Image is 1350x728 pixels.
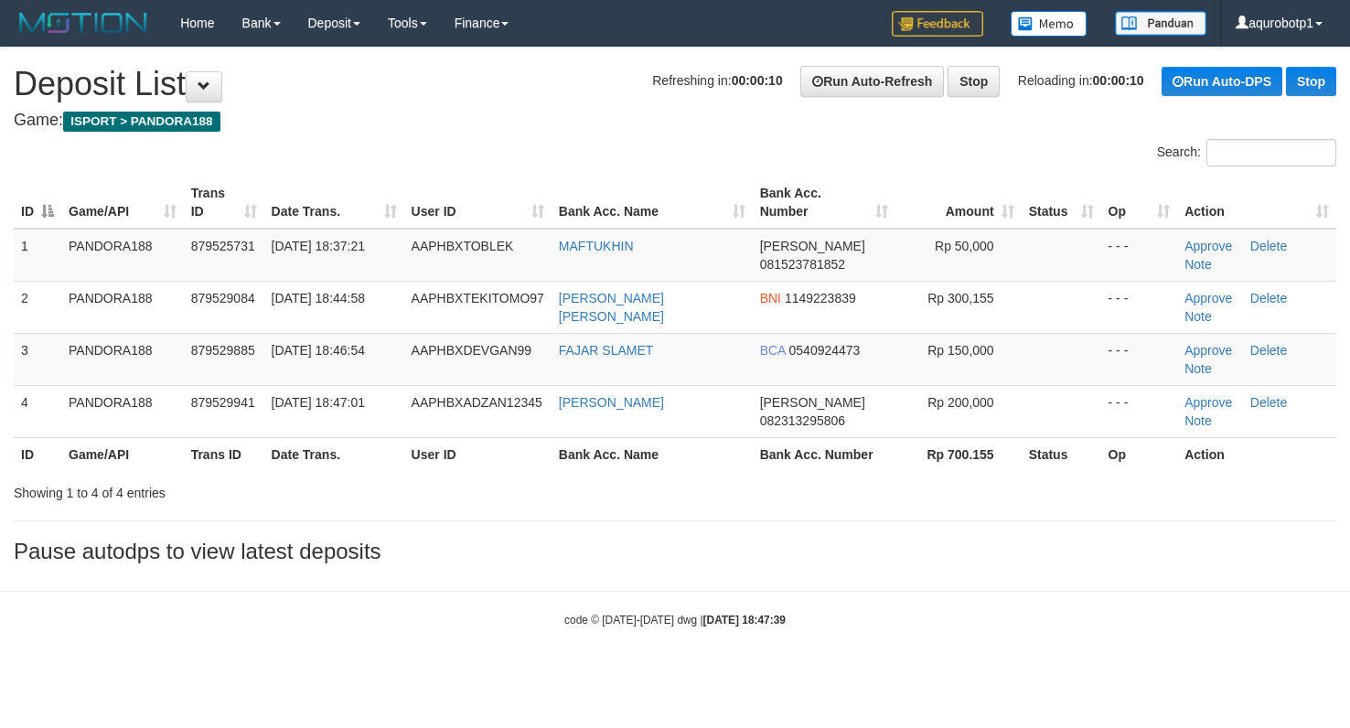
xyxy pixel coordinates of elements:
span: BCA [760,343,786,358]
span: Reloading in: [1018,73,1144,88]
span: AAPHBXADZAN12345 [412,395,542,410]
span: Copy 1149223839 to clipboard [785,291,856,305]
small: code © [DATE]-[DATE] dwg | [564,614,786,626]
strong: 00:00:10 [732,73,783,88]
a: Approve [1184,395,1232,410]
a: Run Auto-DPS [1162,67,1282,96]
a: Delete [1250,291,1287,305]
td: - - - [1101,229,1178,282]
th: User ID: activate to sort column ascending [404,177,552,229]
th: Bank Acc. Number: activate to sort column ascending [753,177,896,229]
span: Rp 300,155 [927,291,993,305]
span: 879525731 [191,239,255,253]
th: Status: activate to sort column ascending [1022,177,1101,229]
th: ID: activate to sort column descending [14,177,61,229]
a: Note [1184,257,1212,272]
td: 3 [14,333,61,385]
th: Bank Acc. Name [552,437,753,471]
a: Delete [1250,395,1287,410]
span: 879529941 [191,395,255,410]
th: Status [1022,437,1101,471]
span: Rp 200,000 [927,395,993,410]
h1: Deposit List [14,66,1336,102]
th: Amount: activate to sort column ascending [895,177,1021,229]
th: ID [14,437,61,471]
a: Note [1184,309,1212,324]
a: Run Auto-Refresh [800,66,944,97]
th: Game/API: activate to sort column ascending [61,177,184,229]
span: Rp 50,000 [935,239,994,253]
th: Op: activate to sort column ascending [1101,177,1178,229]
td: 1 [14,229,61,282]
span: 879529084 [191,291,255,305]
th: User ID [404,437,552,471]
span: [DATE] 18:47:01 [272,395,365,410]
td: 4 [14,385,61,437]
span: Rp 150,000 [927,343,993,358]
span: Copy 081523781852 to clipboard [760,257,845,272]
a: Stop [1286,67,1336,96]
th: Rp 700.155 [895,437,1021,471]
a: Delete [1250,343,1287,358]
span: Copy 082313295806 to clipboard [760,413,845,428]
th: Game/API [61,437,184,471]
a: [PERSON_NAME] [559,395,664,410]
a: Approve [1184,343,1232,358]
td: PANDORA188 [61,281,184,333]
span: [DATE] 18:46:54 [272,343,365,358]
th: Action: activate to sort column ascending [1177,177,1336,229]
td: - - - [1101,281,1178,333]
img: MOTION_logo.png [14,9,153,37]
span: [PERSON_NAME] [760,395,865,410]
a: MAFTUKHIN [559,239,634,253]
span: Refreshing in: [652,73,782,88]
span: 879529885 [191,343,255,358]
a: FAJAR SLAMET [559,343,653,358]
img: Button%20Memo.svg [1011,11,1087,37]
td: 2 [14,281,61,333]
a: Approve [1184,291,1232,305]
td: PANDORA188 [61,229,184,282]
label: Search: [1157,139,1336,166]
a: Delete [1250,239,1287,253]
th: Trans ID [184,437,264,471]
div: Showing 1 to 4 of 4 entries [14,476,549,502]
span: Copy 0540924473 to clipboard [789,343,861,358]
a: Stop [948,66,1000,97]
a: Note [1184,413,1212,428]
th: Bank Acc. Name: activate to sort column ascending [552,177,753,229]
a: Note [1184,361,1212,376]
img: Feedback.jpg [892,11,983,37]
th: Action [1177,437,1336,471]
span: AAPHBXTEKITOMO97 [412,291,544,305]
h3: Pause autodps to view latest deposits [14,540,1336,563]
th: Trans ID: activate to sort column ascending [184,177,264,229]
span: ISPORT > PANDORA188 [63,112,220,132]
strong: [DATE] 18:47:39 [703,614,786,626]
span: [DATE] 18:37:21 [272,239,365,253]
h4: Game: [14,112,1336,130]
a: [PERSON_NAME] [PERSON_NAME] [559,291,664,324]
span: [PERSON_NAME] [760,239,865,253]
a: Approve [1184,239,1232,253]
span: BNI [760,291,781,305]
th: Op [1101,437,1178,471]
span: AAPHBXTOBLEK [412,239,514,253]
td: PANDORA188 [61,333,184,385]
strong: 00:00:10 [1093,73,1144,88]
td: - - - [1101,333,1178,385]
th: Bank Acc. Number [753,437,896,471]
input: Search: [1206,139,1336,166]
img: panduan.png [1115,11,1206,36]
td: PANDORA188 [61,385,184,437]
th: Date Trans. [264,437,404,471]
span: AAPHBXDEVGAN99 [412,343,532,358]
span: [DATE] 18:44:58 [272,291,365,305]
td: - - - [1101,385,1178,437]
th: Date Trans.: activate to sort column ascending [264,177,404,229]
